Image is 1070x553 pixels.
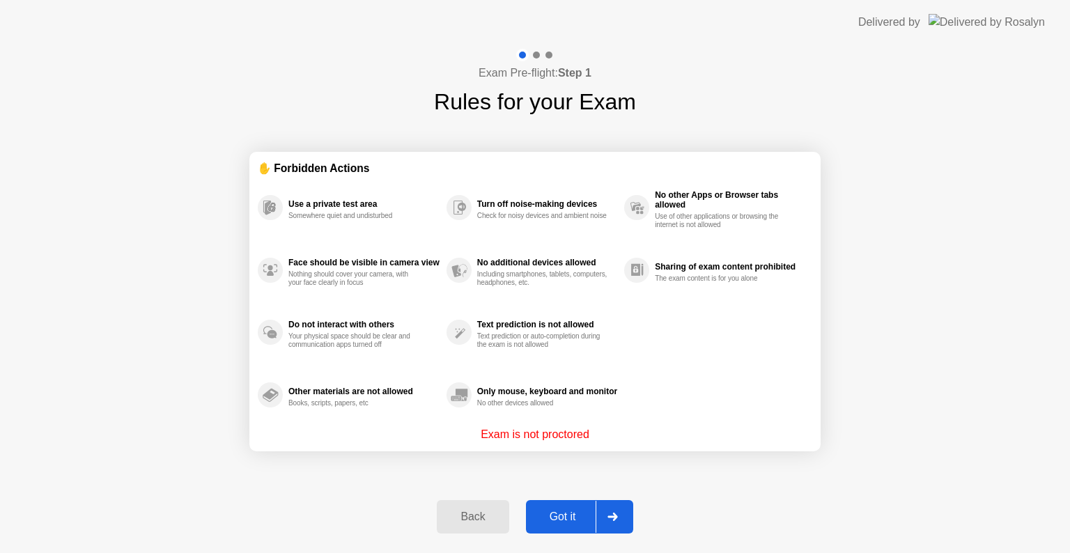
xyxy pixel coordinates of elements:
div: Use of other applications or browsing the internet is not allowed [655,212,786,229]
div: Text prediction or auto-completion during the exam is not allowed [477,332,609,349]
div: Do not interact with others [288,320,440,329]
button: Got it [526,500,633,533]
h1: Rules for your Exam [434,85,636,118]
div: Other materials are not allowed [288,387,440,396]
div: No other Apps or Browser tabs allowed [655,190,805,210]
div: Turn off noise-making devices [477,199,617,209]
img: Delivered by Rosalyn [929,14,1045,30]
div: Face should be visible in camera view [288,258,440,267]
div: The exam content is for you alone [655,274,786,283]
div: Delivered by [858,14,920,31]
div: Nothing should cover your camera, with your face clearly in focus [288,270,420,287]
div: Text prediction is not allowed [477,320,617,329]
div: Somewhere quiet and undisturbed [288,212,420,220]
div: No additional devices allowed [477,258,617,267]
p: Exam is not proctored [481,426,589,443]
div: Use a private test area [288,199,440,209]
div: Including smartphones, tablets, computers, headphones, etc. [477,270,609,287]
h4: Exam Pre-flight: [479,65,591,81]
div: Sharing of exam content prohibited [655,262,805,272]
div: Only mouse, keyboard and monitor [477,387,617,396]
div: No other devices allowed [477,399,609,407]
div: Got it [530,511,596,523]
div: ✋ Forbidden Actions [258,160,812,176]
div: Back [441,511,504,523]
div: Check for noisy devices and ambient noise [477,212,609,220]
div: Books, scripts, papers, etc [288,399,420,407]
b: Step 1 [558,67,591,79]
div: Your physical space should be clear and communication apps turned off [288,332,420,349]
button: Back [437,500,509,533]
